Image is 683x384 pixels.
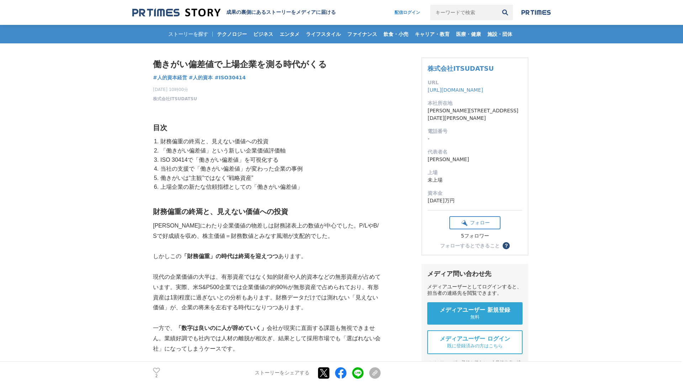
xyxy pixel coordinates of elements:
[153,58,381,71] h1: 働きがい偏差値で上場企業を測る時代がくる
[521,10,551,15] img: prtimes
[153,74,187,81] a: #人的資本経営
[153,96,197,102] a: 株式会社ITSUDATSU
[387,5,427,20] a: 配信ログイン
[427,330,523,354] a: メディアユーザー ログイン 既に登録済みの方はこちら
[428,100,522,107] dt: 本社所在地
[153,374,160,378] p: 2
[381,31,411,37] span: 飲食・小売
[449,216,501,229] button: フォロー
[440,306,510,314] span: メディアユーザー 新規登録
[428,169,522,176] dt: 上場
[440,335,510,343] span: メディアユーザー ログイン
[344,31,380,37] span: ファイナンス
[277,25,302,43] a: エンタメ
[428,135,522,143] dd: -
[412,25,452,43] a: キャリア・教育
[214,31,250,37] span: テクノロジー
[470,314,480,320] span: 無料
[159,137,381,146] li: 財務偏重の終焉と、見えない価値への投資
[485,31,515,37] span: 施設・団体
[303,25,344,43] a: ライフスタイル
[153,208,288,215] strong: 財務偏重の終焉と、見えない価値への投資
[497,5,513,20] button: 検索
[428,176,522,184] dd: 未上場
[453,25,484,43] a: 医療・健康
[277,31,302,37] span: エンタメ
[447,343,503,349] span: 既に登録済みの方はこちら
[153,86,197,93] span: [DATE] 10時00分
[428,190,522,197] dt: 資本金
[153,272,381,313] p: 現代の企業価値の大半は、有形資産ではなく知的財産や人的資本などの無形資産が占めています。実際、米S&P500企業では企業価値の約90%が無形資産で占められており、有形資産は1割程度に過ぎないとの...
[181,253,278,259] strong: 「財務偏重」の時代は終焉を迎えつつ
[159,164,381,174] li: 当社の支援で「働きがい偏差値」が変わった企業の事例
[503,242,510,249] button: ？
[504,243,509,248] span: ？
[226,9,336,16] h2: 成果の裏側にあるストーリーをメディアに届ける
[428,128,522,135] dt: 電話番号
[214,25,250,43] a: テクノロジー
[159,182,381,192] li: 上場企業の新たな信頼指標としての「働きがい偏差値」
[428,65,494,72] a: 株式会社ITSUDATSU
[153,323,381,354] p: 一方で、 会社が現実に直面する課題も無視できません。業績好調でも社内では人材の離脱が相次ぎ、結果として採用市場でも「選ばれない会社」になってしまうケースです。
[153,221,381,241] p: [PERSON_NAME]にわたり企業価値の物差しは財務諸表上の数値が中心でした。P/LやB/Sで好成績を収め、株主価値＝財務数値とみなす風潮が支配的でした。
[255,370,309,376] p: ストーリーをシェアする
[485,25,515,43] a: 施設・団体
[153,251,381,262] p: しかしこの あります。
[215,74,246,81] a: #ISO30414
[132,8,336,17] a: 成果の裏側にあるストーリーをメディアに届ける 成果の裏側にあるストーリーをメディアに届ける
[428,107,522,122] dd: [PERSON_NAME][STREET_ADDRESS][DATE][PERSON_NAME]
[250,31,276,37] span: ビジネス
[159,146,381,155] li: 「働きがい偏差値」という新しい企業価値評価軸
[427,270,523,278] div: メディア問い合わせ先
[428,148,522,156] dt: 代表者名
[430,5,497,20] input: キーワードで検索
[250,25,276,43] a: ビジネス
[428,156,522,163] dd: [PERSON_NAME]
[176,325,267,331] strong: 「数字は良いのに人が辞めていく」
[440,243,500,248] div: フォローするとできること
[428,79,522,86] dt: URL
[427,284,523,297] div: メディアユーザーとしてログインすると、担当者の連絡先を閲覧できます。
[132,8,221,17] img: 成果の裏側にあるストーリーをメディアに届ける
[159,174,381,183] li: 働きがいは“主観”ではなく“戦略資産”
[189,74,213,81] a: #人的資本
[159,155,381,165] li: ISO 30414で「働きがい偏差値」を可視化する
[412,31,452,37] span: キャリア・教育
[303,31,344,37] span: ライフスタイル
[344,25,380,43] a: ファイナンス
[153,124,167,132] strong: 目次
[428,87,483,93] a: [URL][DOMAIN_NAME]
[428,197,522,204] dd: [DATE]万円
[381,25,411,43] a: 飲食・小売
[427,302,523,325] a: メディアユーザー 新規登録 無料
[449,233,501,239] div: 5フォロワー
[453,31,484,37] span: 医療・健康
